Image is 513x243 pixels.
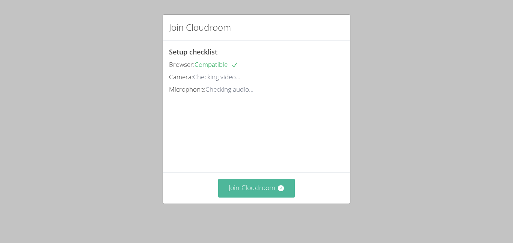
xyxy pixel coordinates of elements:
span: Compatible [195,60,238,69]
span: Microphone: [169,85,205,94]
span: Checking video... [193,72,240,81]
span: Checking audio... [205,85,253,94]
span: Browser: [169,60,195,69]
h2: Join Cloudroom [169,21,231,34]
span: Setup checklist [169,47,217,56]
button: Join Cloudroom [218,179,295,197]
span: Camera: [169,72,193,81]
